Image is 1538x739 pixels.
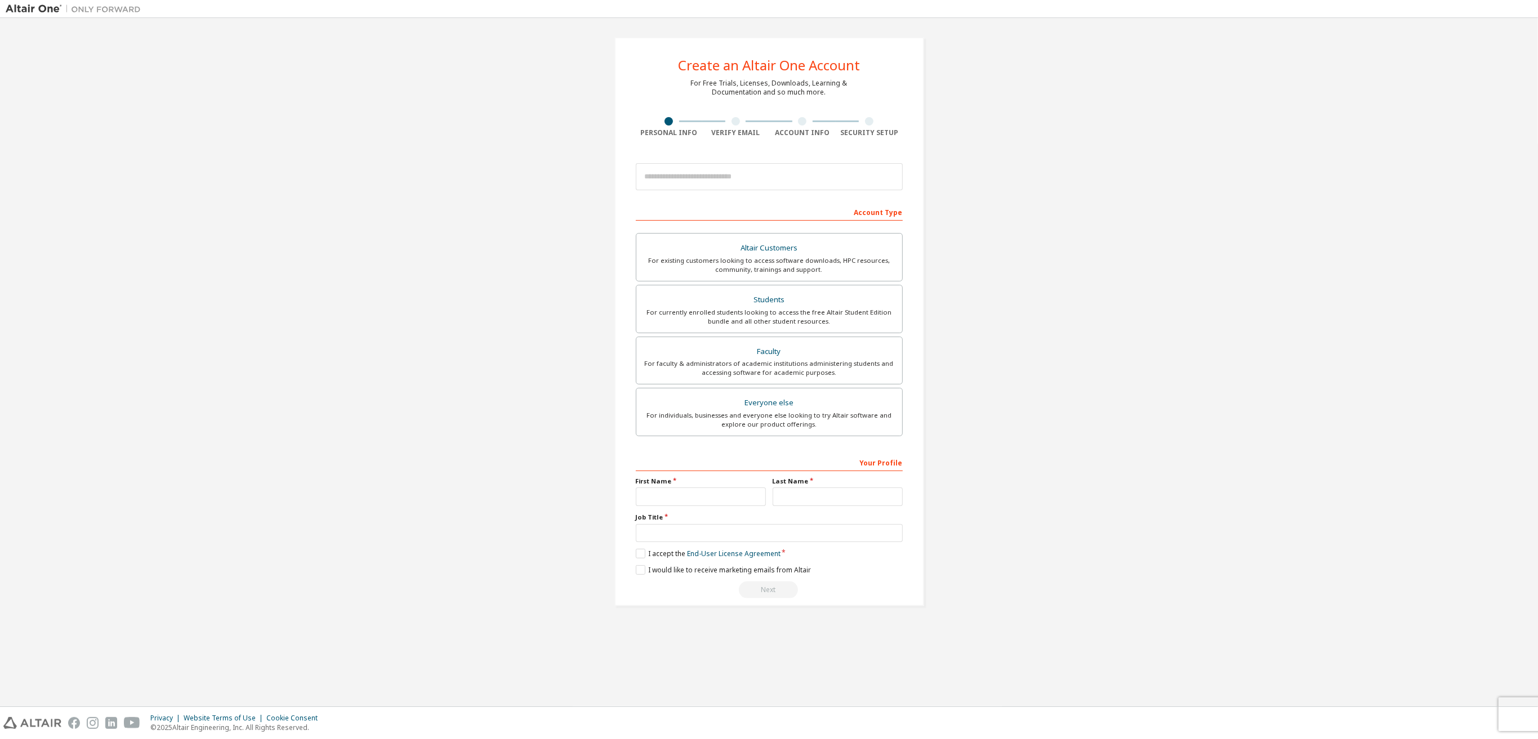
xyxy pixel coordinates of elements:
[266,714,324,723] div: Cookie Consent
[636,203,903,221] div: Account Type
[643,411,895,429] div: For individuals, businesses and everyone else looking to try Altair software and explore our prod...
[636,513,903,522] label: Job Title
[643,359,895,377] div: For faculty & administrators of academic institutions administering students and accessing softwa...
[769,128,836,137] div: Account Info
[643,308,895,326] div: For currently enrolled students looking to access the free Altair Student Edition bundle and all ...
[643,344,895,360] div: Faculty
[643,240,895,256] div: Altair Customers
[636,453,903,471] div: Your Profile
[702,128,769,137] div: Verify Email
[150,723,324,732] p: © 2025 Altair Engineering, Inc. All Rights Reserved.
[3,717,61,729] img: altair_logo.svg
[836,128,903,137] div: Security Setup
[87,717,99,729] img: instagram.svg
[643,256,895,274] div: For existing customers looking to access software downloads, HPC resources, community, trainings ...
[678,59,860,72] div: Create an Altair One Account
[636,549,781,558] label: I accept the
[68,717,80,729] img: facebook.svg
[150,714,184,723] div: Privacy
[636,477,766,486] label: First Name
[636,581,903,598] div: Read and acccept EULA to continue
[691,79,848,97] div: For Free Trials, Licenses, Downloads, Learning & Documentation and so much more.
[643,292,895,308] div: Students
[124,717,140,729] img: youtube.svg
[773,477,903,486] label: Last Name
[636,565,811,575] label: I would like to receive marketing emails from Altair
[6,3,146,15] img: Altair One
[687,549,781,558] a: End-User License Agreement
[184,714,266,723] div: Website Terms of Use
[105,717,117,729] img: linkedin.svg
[636,128,703,137] div: Personal Info
[643,395,895,411] div: Everyone else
